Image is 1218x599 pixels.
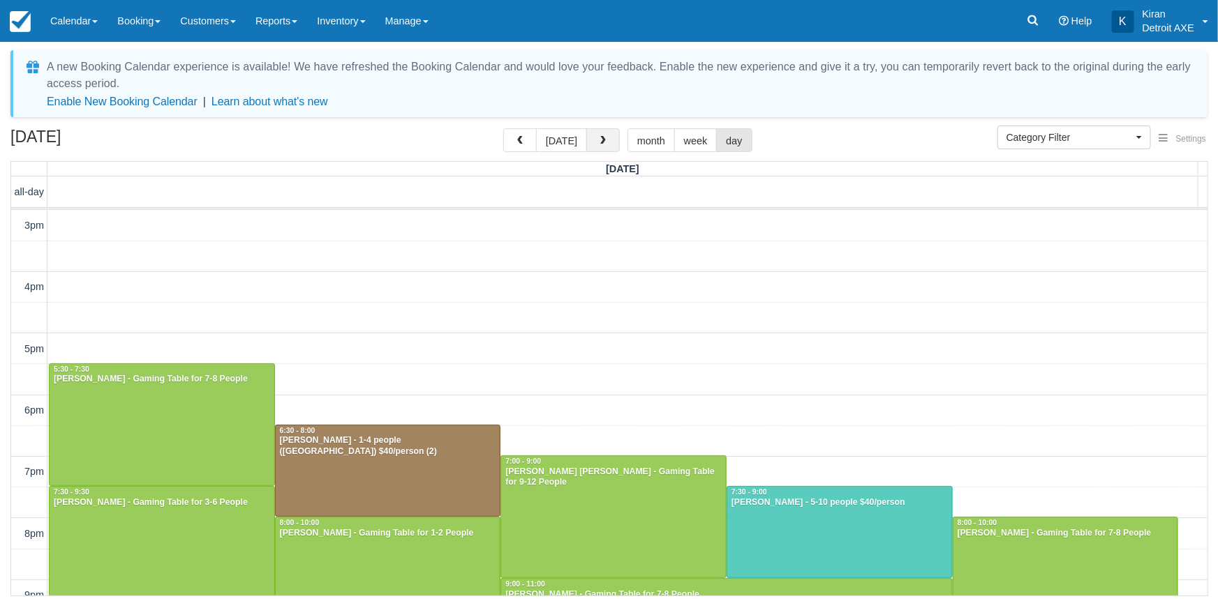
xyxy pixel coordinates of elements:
a: 7:00 - 9:00[PERSON_NAME] [PERSON_NAME] - Gaming Table for 9-12 People [500,455,727,578]
span: 8pm [24,528,44,539]
div: A new Booking Calendar experience is available! We have refreshed the Booking Calendar and would ... [47,59,1191,92]
i: Help [1059,16,1069,26]
a: 7:30 - 9:00[PERSON_NAME] - 5-10 people $40/person [727,486,953,578]
span: 8:00 - 10:00 [958,519,997,526]
div: [PERSON_NAME] - Gaming Table for 1-2 People [279,528,497,539]
span: 7:30 - 9:30 [54,488,89,496]
span: Category Filter [1007,130,1133,144]
div: [PERSON_NAME] - Gaming Table for 7-8 People [53,374,271,385]
button: Enable New Booking Calendar [47,95,198,109]
a: 5:30 - 7:30[PERSON_NAME] - Gaming Table for 7-8 People [49,363,275,486]
p: Detroit AXE [1143,21,1194,35]
span: 6:30 - 8:00 [280,427,315,434]
div: K [1112,10,1134,33]
a: 6:30 - 8:00[PERSON_NAME] - 1-4 people ([GEOGRAPHIC_DATA]) $40/person (2) [275,425,501,517]
span: 7pm [24,466,44,477]
a: Learn about what's new [211,96,328,107]
div: [PERSON_NAME] - 1-4 people ([GEOGRAPHIC_DATA]) $40/person (2) [279,435,497,457]
div: [PERSON_NAME] [PERSON_NAME] - Gaming Table for 9-12 People [505,467,722,489]
p: Kiran [1143,7,1194,21]
img: checkfront-main-nav-mini-logo.png [10,11,31,32]
span: 7:00 - 9:00 [505,457,541,465]
span: 5:30 - 7:30 [54,365,89,373]
button: month [627,128,675,152]
h2: [DATE] [10,128,187,154]
button: Category Filter [997,126,1151,149]
span: all-day [15,186,44,197]
button: Settings [1151,129,1215,149]
button: [DATE] [536,128,587,152]
button: week [674,128,718,152]
div: [PERSON_NAME] - 5-10 people $40/person [731,497,949,508]
span: 3pm [24,220,44,231]
span: 4pm [24,281,44,292]
div: [PERSON_NAME] - Gaming Table for 7-8 People [957,528,1175,539]
span: 8:00 - 10:00 [280,519,320,526]
span: 7:30 - 9:00 [731,488,767,496]
div: [PERSON_NAME] - Gaming Table for 3-6 People [53,497,271,508]
span: Help [1071,15,1092,26]
span: | [203,96,206,107]
span: 9:00 - 11:00 [505,580,545,588]
span: Settings [1176,134,1206,144]
span: [DATE] [606,163,639,174]
button: day [716,128,752,152]
span: 6pm [24,404,44,416]
span: 5pm [24,343,44,354]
